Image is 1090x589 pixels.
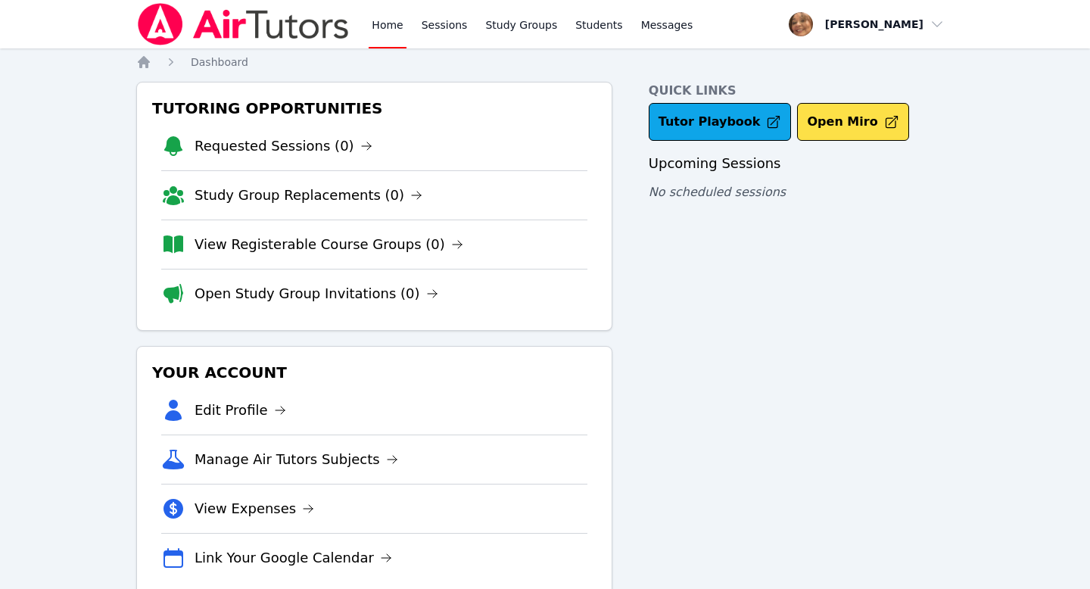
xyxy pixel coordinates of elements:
a: Edit Profile [195,400,286,421]
span: Messages [641,17,693,33]
span: No scheduled sessions [649,185,786,199]
a: Manage Air Tutors Subjects [195,449,398,470]
h3: Your Account [149,359,599,386]
a: View Expenses [195,498,314,519]
h3: Tutoring Opportunities [149,95,599,122]
a: Study Group Replacements (0) [195,185,422,206]
img: Air Tutors [136,3,350,45]
h3: Upcoming Sessions [649,153,954,174]
nav: Breadcrumb [136,55,954,70]
span: Dashboard [191,56,248,68]
a: Open Study Group Invitations (0) [195,283,438,304]
a: Requested Sessions (0) [195,136,372,157]
a: Dashboard [191,55,248,70]
a: Link Your Google Calendar [195,547,392,569]
a: Tutor Playbook [649,103,792,141]
a: View Registerable Course Groups (0) [195,234,463,255]
h4: Quick Links [649,82,954,100]
button: Open Miro [797,103,908,141]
